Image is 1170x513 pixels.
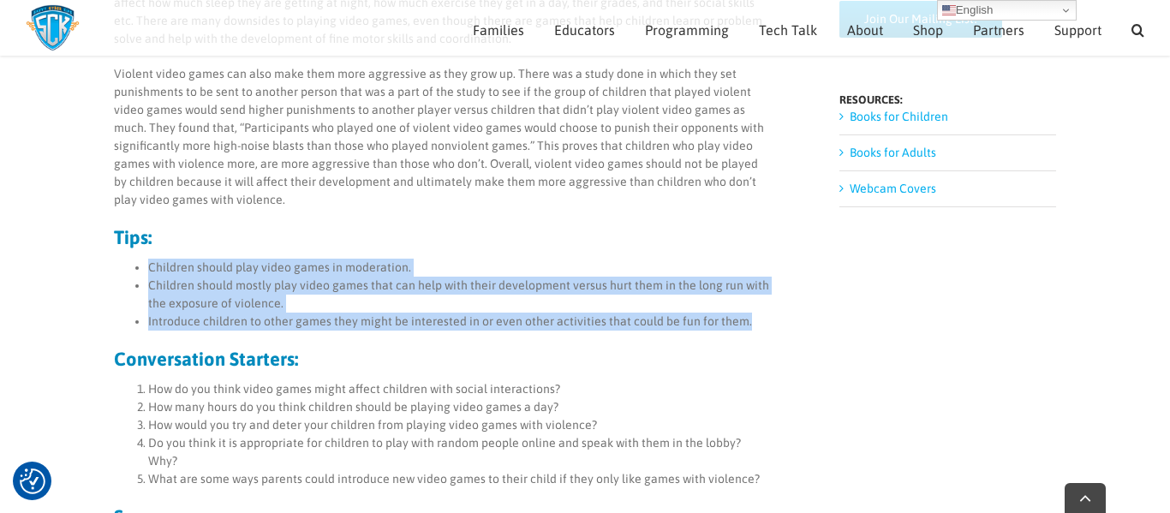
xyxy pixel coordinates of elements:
img: en [942,3,956,17]
button: Consent Preferences [20,468,45,494]
span: Educators [554,23,615,37]
span: Tech Talk [759,23,817,37]
span: Shop [913,23,943,37]
li: How do you think video games might affect children with social interactions? [148,380,771,398]
li: How would you try and deter your children from playing video games with violence? [148,416,771,434]
li: What are some ways parents could introduce new video games to their child if they only like games... [148,470,771,488]
img: Savvy Cyber Kids Logo [26,4,80,51]
li: Children should play video games in moderation. [148,259,771,277]
a: Books for Children [850,110,948,123]
a: Books for Adults [850,146,936,159]
strong: Tips: [114,226,152,248]
span: Support [1054,23,1101,37]
li: Introduce children to other games they might be interested in or even other activities that could... [148,313,771,331]
li: Do you think it is appropriate for children to play with random people online and speak with them... [148,434,771,470]
li: Children should mostly play video games that can help with their development versus hurt them in ... [148,277,771,313]
li: How many hours do you think children should be playing video games a day? [148,398,771,416]
span: Programming [645,23,729,37]
p: Violent video games can also make them more aggressive as they grow up. There was a study done in... [114,65,771,209]
span: Partners [973,23,1024,37]
a: Webcam Covers [850,182,936,195]
span: About [847,23,883,37]
strong: Conversation Starters: [114,348,298,370]
span: Families [473,23,524,37]
img: Revisit consent button [20,468,45,494]
h4: RESOURCES: [839,94,1056,105]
